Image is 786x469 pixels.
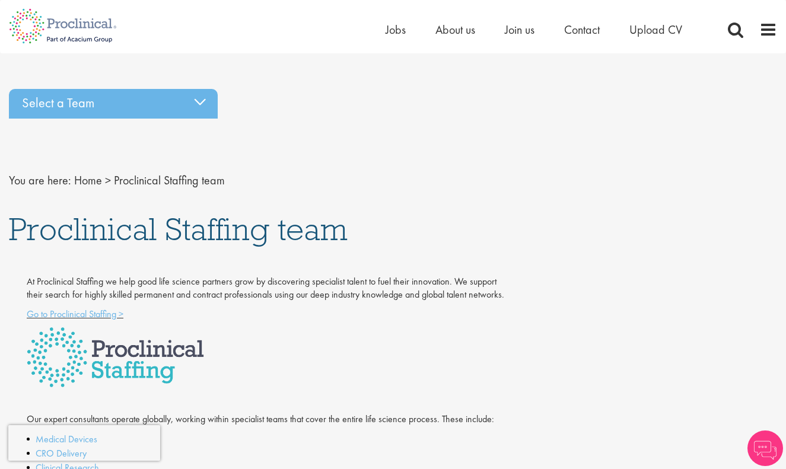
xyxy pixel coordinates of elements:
[27,327,204,387] img: Proclinical Staffing
[105,173,111,188] span: >
[629,22,682,37] a: Upload CV
[8,425,160,461] iframe: reCAPTCHA
[27,275,509,302] p: At Proclinical Staffing we help good life science partners grow by discovering specialist talent ...
[114,173,225,188] span: Proclinical Staffing team
[505,22,534,37] a: Join us
[435,22,475,37] a: About us
[747,430,783,466] img: Chatbot
[27,308,123,320] a: Go to Proclinical Staffing >
[386,22,406,37] a: Jobs
[27,413,509,426] p: Our expert consultants operate globally, working within specialist teams that cover the entire li...
[74,173,102,188] a: breadcrumb link
[9,209,348,249] span: Proclinical Staffing team
[564,22,600,37] a: Contact
[9,173,71,188] span: You are here:
[9,89,218,119] div: Select a Team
